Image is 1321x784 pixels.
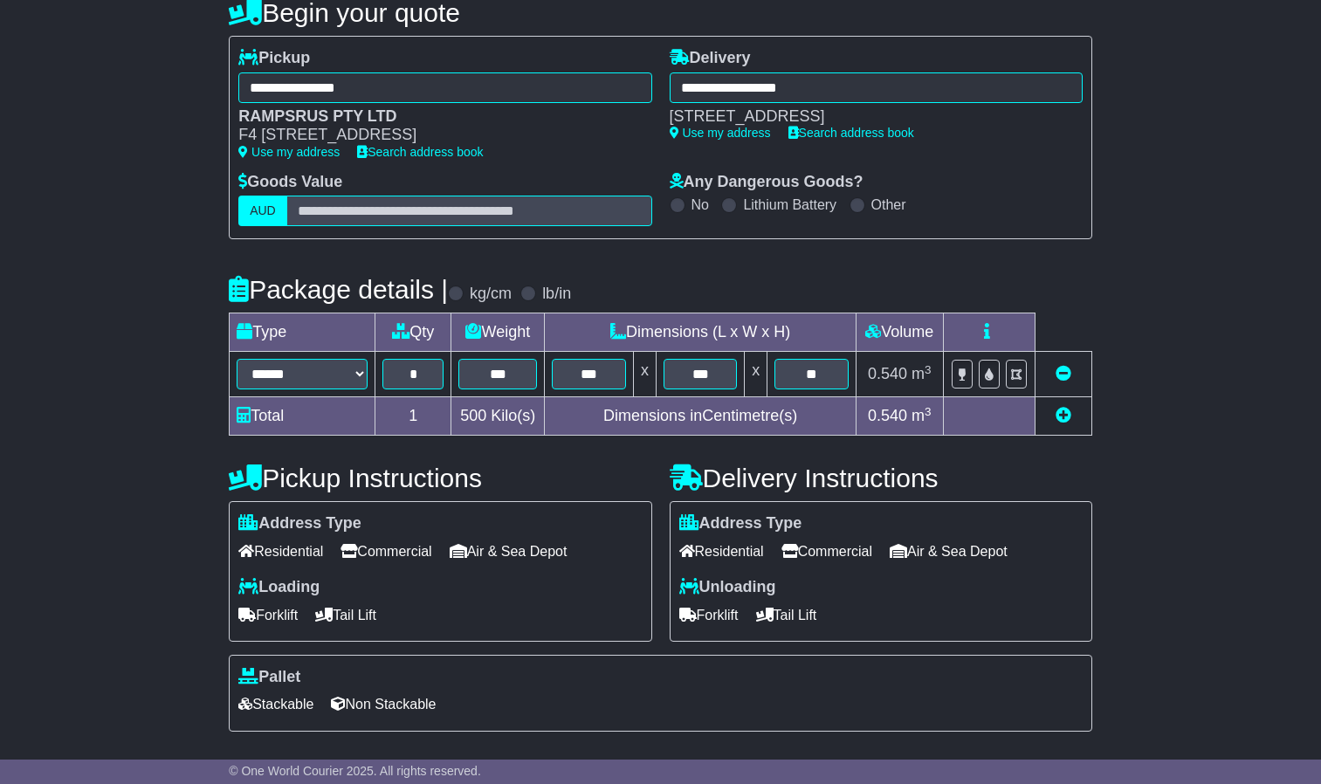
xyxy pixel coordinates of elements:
[679,514,802,533] label: Address Type
[788,126,914,140] a: Search address book
[679,538,764,565] span: Residential
[450,538,568,565] span: Air & Sea Depot
[315,602,376,629] span: Tail Lift
[238,514,361,533] label: Address Type
[229,275,448,304] h4: Package details |
[679,578,776,597] label: Unloading
[871,196,906,213] label: Other
[238,49,310,68] label: Pickup
[238,173,342,192] label: Goods Value
[375,313,451,352] td: Qty
[238,196,287,226] label: AUD
[238,107,634,127] div: RAMPSRUS PTY LTD
[229,464,651,492] h4: Pickup Instructions
[1056,407,1071,424] a: Add new item
[238,668,300,687] label: Pallet
[451,313,545,352] td: Weight
[542,285,571,304] label: lb/in
[238,691,313,718] span: Stackable
[1056,365,1071,382] a: Remove this item
[230,397,375,436] td: Total
[238,602,298,629] span: Forklift
[670,49,751,68] label: Delivery
[357,145,483,159] a: Search address book
[925,363,932,376] sup: 3
[925,405,932,418] sup: 3
[756,602,817,629] span: Tail Lift
[670,126,771,140] a: Use my address
[912,407,932,424] span: m
[745,352,767,397] td: x
[545,397,856,436] td: Dimensions in Centimetre(s)
[375,397,451,436] td: 1
[633,352,656,397] td: x
[868,407,907,424] span: 0.540
[331,691,436,718] span: Non Stackable
[238,145,340,159] a: Use my address
[470,285,512,304] label: kg/cm
[238,126,634,145] div: F4 [STREET_ADDRESS]
[679,602,739,629] span: Forklift
[670,464,1092,492] h4: Delivery Instructions
[912,365,932,382] span: m
[460,407,486,424] span: 500
[670,107,1065,127] div: [STREET_ADDRESS]
[341,538,431,565] span: Commercial
[856,313,943,352] td: Volume
[670,173,863,192] label: Any Dangerous Goods?
[238,578,320,597] label: Loading
[451,397,545,436] td: Kilo(s)
[691,196,709,213] label: No
[229,764,481,778] span: © One World Courier 2025. All rights reserved.
[890,538,1008,565] span: Air & Sea Depot
[238,538,323,565] span: Residential
[781,538,872,565] span: Commercial
[868,365,907,382] span: 0.540
[545,313,856,352] td: Dimensions (L x W x H)
[230,313,375,352] td: Type
[743,196,836,213] label: Lithium Battery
